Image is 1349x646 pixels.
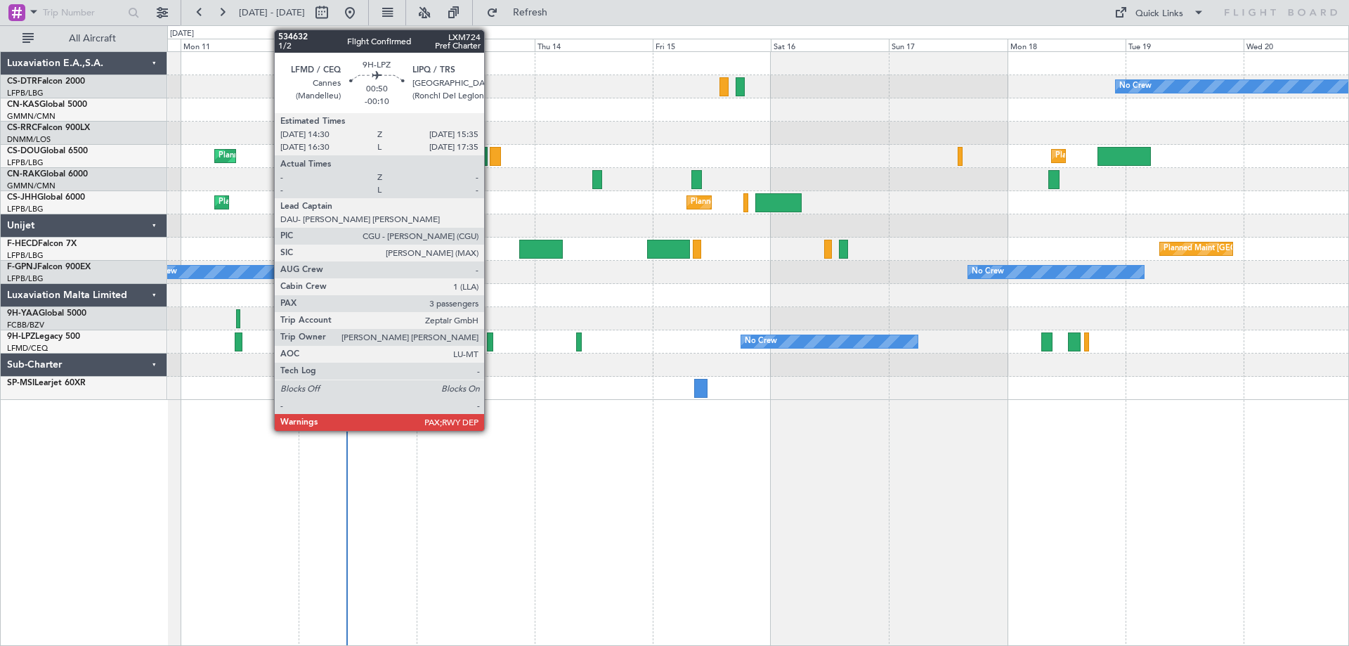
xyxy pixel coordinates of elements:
span: 9H-LPZ [7,332,35,341]
div: Planned Maint Sofia [460,76,531,97]
a: CS-JHHGlobal 6000 [7,193,85,202]
span: CS-JHH [7,193,37,202]
input: Trip Number [43,2,124,23]
span: CN-RAK [7,170,40,179]
div: Thu 14 [535,39,653,51]
a: LFPB/LBG [7,250,44,261]
a: CN-RAKGlobal 6000 [7,170,88,179]
button: All Aircraft [15,27,152,50]
div: Sun 17 [889,39,1007,51]
div: Wed 13 [417,39,535,51]
span: CS-RRC [7,124,37,132]
a: CS-DOUGlobal 6500 [7,147,88,155]
span: CS-DTR [7,77,37,86]
div: No Crew [972,261,1004,283]
a: GMMN/CMN [7,181,56,191]
span: F-GPNJ [7,263,37,271]
div: Planned Maint [GEOGRAPHIC_DATA] ([GEOGRAPHIC_DATA]) [1055,146,1277,167]
div: [DATE] [170,28,194,40]
a: LFPB/LBG [7,204,44,214]
span: All Aircraft [37,34,148,44]
div: Planned Maint [GEOGRAPHIC_DATA] ([GEOGRAPHIC_DATA]) [219,192,440,213]
a: LFMD/CEQ [7,343,48,354]
a: LFPB/LBG [7,88,44,98]
a: 9H-YAAGlobal 5000 [7,309,86,318]
div: No Crew [1119,76,1152,97]
a: GMMN/CMN [7,111,56,122]
a: 9H-LPZLegacy 500 [7,332,80,341]
a: CS-DTRFalcon 2000 [7,77,85,86]
span: Refresh [501,8,560,18]
span: SP-MSI [7,379,34,387]
span: CN-KAS [7,101,39,109]
a: LFPB/LBG [7,273,44,284]
span: 9H-YAA [7,309,39,318]
button: Refresh [480,1,564,24]
div: Mon 11 [181,39,299,51]
a: CN-KASGlobal 5000 [7,101,87,109]
div: No Crew [745,331,777,352]
span: [DATE] - [DATE] [239,6,305,19]
a: CS-RRCFalcon 900LX [7,124,90,132]
a: FCBB/BZV [7,320,44,330]
a: F-GPNJFalcon 900EX [7,263,91,271]
a: SP-MSILearjet 60XR [7,379,86,387]
div: Mon 18 [1008,39,1126,51]
button: Quick Links [1107,1,1211,24]
span: F-HECD [7,240,38,248]
div: Planned Maint [GEOGRAPHIC_DATA] ([GEOGRAPHIC_DATA]) [346,192,568,213]
div: Quick Links [1135,7,1183,21]
span: CS-DOU [7,147,40,155]
a: F-HECDFalcon 7X [7,240,77,248]
div: Tue 12 [299,39,417,51]
div: Planned Maint [GEOGRAPHIC_DATA] ([GEOGRAPHIC_DATA]) [691,192,912,213]
a: DNMM/LOS [7,134,51,145]
div: Fri 15 [653,39,771,51]
div: Sat 16 [771,39,889,51]
a: LFPB/LBG [7,157,44,168]
div: Planned Maint [GEOGRAPHIC_DATA] ([GEOGRAPHIC_DATA]) [219,146,440,167]
div: Tue 19 [1126,39,1244,51]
